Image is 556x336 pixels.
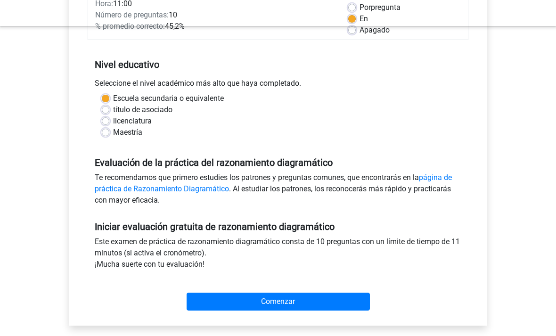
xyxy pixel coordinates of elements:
font: 45,2% [165,22,185,31]
font: Seleccione el nivel académico más alto que haya completado. [95,79,301,88]
font: Nivel educativo [95,59,159,71]
font: Escuela secundaria o equivalente [113,94,224,103]
input: Comenzar [187,293,370,311]
font: ¡Mucha suerte con tu evaluación! [95,260,204,269]
font: . Al estudiar los patrones, los reconocerás más rápido y practicarás con mayor eficacia. [95,185,451,205]
font: Apagado [360,26,390,35]
font: Este examen de práctica de razonamiento diagramático consta de 10 preguntas con un límite de tiem... [95,238,460,258]
font: Iniciar evaluación gratuita de razonamiento diagramático [95,221,335,233]
font: Te recomendamos que primero estudies los patrones y preguntas comunes, que encontrarás en la [95,173,419,182]
font: Evaluación de la práctica del razonamiento diagramático [95,157,333,169]
font: % promedio correcto: [95,22,165,31]
font: título de asociado [113,106,172,115]
font: licenciatura [113,117,152,126]
font: Maestría [113,128,142,137]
